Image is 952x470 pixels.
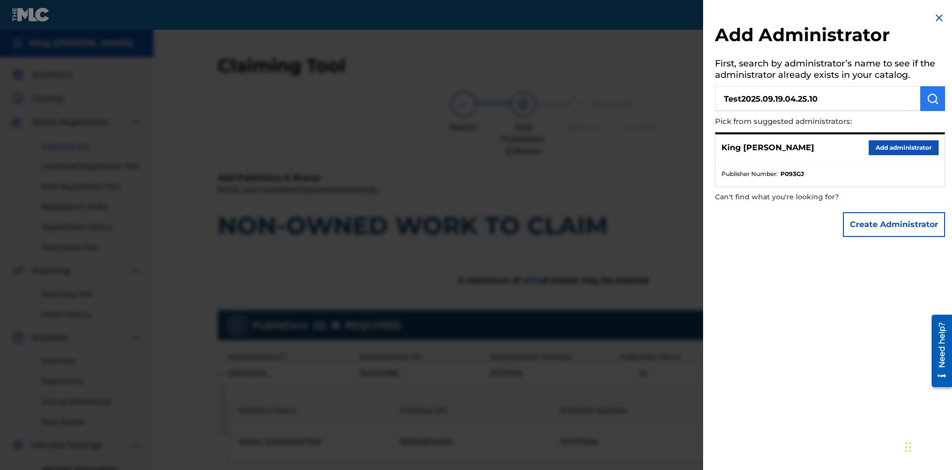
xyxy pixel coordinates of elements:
h5: First, search by administrator’s name to see if the administrator already exists in your catalog. [715,55,945,86]
span: Publisher Number : [721,170,778,178]
iframe: Resource Center [924,311,952,392]
img: MLC Logo [12,7,50,22]
p: King [PERSON_NAME] [721,142,814,154]
p: Pick from suggested administrators: [715,111,889,132]
p: Can't find what you're looking for? [715,187,889,207]
div: Drag [905,432,911,462]
img: Search Works [927,93,939,105]
button: Add administrator [869,140,939,155]
strong: P093GJ [780,170,804,178]
button: Create Administrator [843,212,945,237]
h2: Add Administrator [715,24,945,49]
iframe: Chat Widget [902,422,952,470]
input: Search administrator’s name [715,86,920,111]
